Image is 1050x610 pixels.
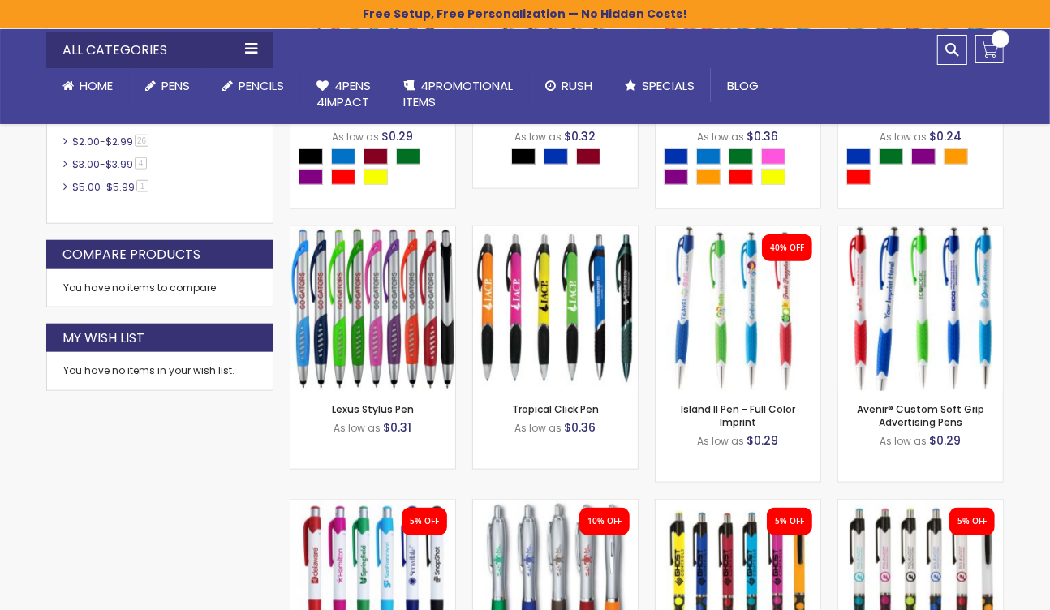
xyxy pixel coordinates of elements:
[299,169,323,185] div: Purple
[879,148,903,165] div: Green
[515,130,562,144] span: As low as
[105,135,133,148] span: $2.99
[880,130,927,144] span: As low as
[46,32,273,68] div: All Categories
[326,111,420,125] a: The Grip Stick Solid
[846,169,871,185] div: Red
[729,148,753,165] div: Green
[72,135,100,148] span: $2.00
[62,329,144,347] strong: My Wish List
[68,135,154,148] a: $2.00-$2.9926
[704,111,772,125] a: Screamer Pen
[727,77,759,94] span: Blog
[364,169,388,185] div: Yellow
[664,148,688,165] div: Blue
[382,128,414,144] span: $0.29
[930,432,962,449] span: $0.29
[609,68,711,104] a: Specials
[105,157,133,171] span: $3.99
[103,112,128,126] span: $1.99
[747,128,779,144] span: $0.36
[944,148,968,165] div: Orange
[857,402,984,429] a: Avenir® Custom Soft Grip Advertising Pens
[860,111,981,125] a: Loud Custom Logo Pens
[300,68,387,121] a: 4Pens4impact
[642,77,695,94] span: Specials
[290,226,455,391] img: Lexus Stylus Pen
[72,180,101,194] span: $5.00
[135,157,147,170] span: 4
[129,68,206,104] a: Pens
[664,169,688,185] div: Purple
[331,148,355,165] div: Blue Light
[80,77,113,94] span: Home
[576,148,600,165] div: Burgundy
[747,432,779,449] span: $0.29
[698,130,745,144] span: As low as
[46,269,273,307] div: You have no items to compare.
[565,419,596,436] span: $0.36
[681,402,795,429] a: Island II Pen - Full Color Imprint
[473,499,638,513] a: Basset II Klick Pen
[511,148,609,169] div: Select A Color
[696,169,721,185] div: Orange
[544,148,568,165] div: Blue
[72,157,100,171] span: $3.00
[957,516,987,527] div: 5% OFF
[656,499,820,513] a: Louisiana Pen
[384,419,412,436] span: $0.31
[396,148,420,165] div: Green
[136,180,148,192] span: 1
[711,68,775,104] a: Blog
[729,169,753,185] div: Red
[290,226,455,239] a: Lexus Stylus Pen
[512,402,599,416] a: Tropical Click Pen
[161,77,190,94] span: Pens
[775,516,804,527] div: 5% OFF
[761,169,785,185] div: Yellow
[68,157,153,171] a: $3.00-$3.994
[68,112,149,126] a: $1.00-$1.9938
[522,111,590,125] a: The Grip Stick
[911,148,936,165] div: Purple
[333,130,380,144] span: As low as
[656,226,820,391] img: Island II Pen - Full Color Imprint
[334,421,381,435] span: As low as
[838,226,1003,391] img: Avenir® Custom Soft Grip Advertising Pens
[770,243,804,254] div: 40% OFF
[68,180,154,194] a: $5.00-$5.991
[410,516,439,527] div: 5% OFF
[403,77,513,110] span: 4PROMOTIONAL ITEMS
[515,421,562,435] span: As low as
[72,112,97,126] span: $1.00
[562,77,592,94] span: Rush
[929,128,962,144] span: $0.24
[838,226,1003,239] a: Avenir® Custom Soft Grip Advertising Pens
[664,148,820,189] div: Select A Color
[916,566,1050,610] iframe: Google Customer Reviews
[587,516,622,527] div: 10% OFF
[473,226,638,239] a: Tropical Click Pen
[761,148,785,165] div: Pink
[135,135,148,147] span: 26
[332,402,414,416] a: Lexus Stylus Pen
[698,434,745,448] span: As low as
[880,434,927,448] span: As low as
[206,68,300,104] a: Pencils
[290,499,455,513] a: Eco Maddie Recycled Plastic Gel Click Pen
[106,180,135,194] span: $5.99
[299,148,455,189] div: Select A Color
[364,148,388,165] div: Burgundy
[846,148,871,165] div: Blue
[473,226,638,391] img: Tropical Click Pen
[63,364,256,377] div: You have no items in your wish list.
[656,226,820,239] a: Island II Pen - Full Color Imprint
[696,148,721,165] div: Blue Light
[511,148,536,165] div: Black
[529,68,609,104] a: Rush
[331,169,355,185] div: Red
[316,77,371,110] span: 4Pens 4impact
[565,128,596,144] span: $0.32
[299,148,323,165] div: Black
[239,77,284,94] span: Pencils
